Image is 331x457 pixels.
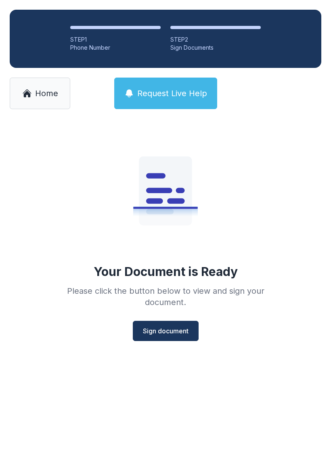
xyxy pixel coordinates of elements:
div: Phone Number [70,44,161,52]
div: Your Document is Ready [94,264,238,279]
span: Home [35,88,58,99]
div: Sign Documents [170,44,261,52]
div: Please click the button below to view and sign your document. [49,285,282,308]
span: Sign document [143,326,189,336]
div: STEP 1 [70,36,161,44]
span: Request Live Help [137,88,207,99]
div: STEP 2 [170,36,261,44]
